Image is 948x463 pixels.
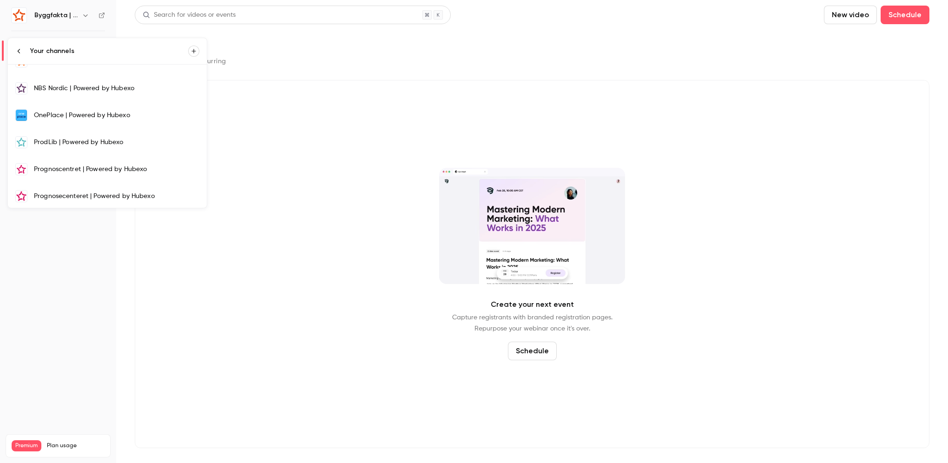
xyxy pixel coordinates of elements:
img: NBS Nordic | Powered by Hubexo [16,83,27,94]
div: Your channels [30,46,188,56]
div: OnePlace | Powered by Hubexo [34,111,199,120]
div: ProdLib | Powered by Hubexo [34,138,199,147]
img: ProdLib | Powered by Hubexo [16,137,27,148]
div: NBS Nordic | Powered by Hubexo [34,84,199,93]
img: Prognoscentret | Powered by Hubexo [16,164,27,175]
div: Prognoscentret | Powered by Hubexo [34,165,199,174]
img: OnePlace | Powered by Hubexo [16,110,27,121]
div: Prognosecenteret | Powered by Hubexo [34,192,199,201]
img: Prognosecenteret | Powered by Hubexo [16,191,27,202]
